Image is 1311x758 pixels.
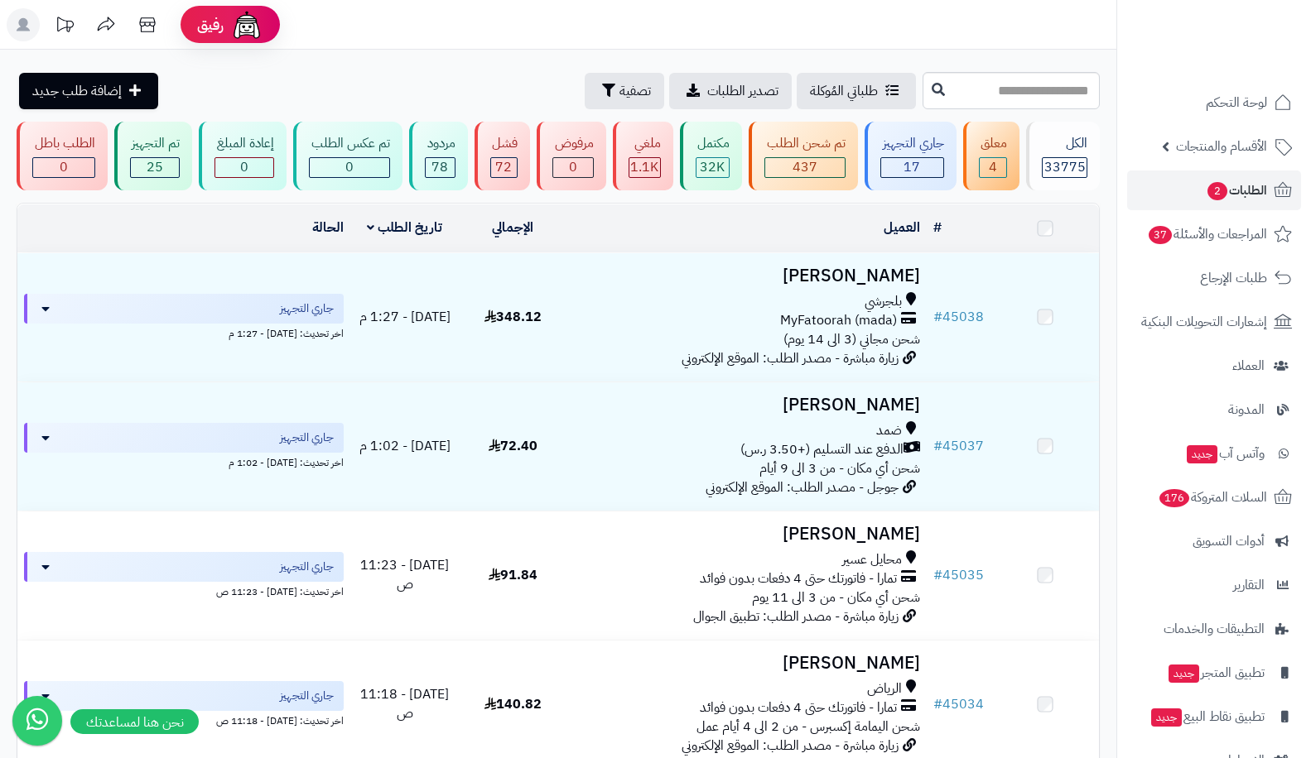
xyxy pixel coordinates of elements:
[700,157,725,177] span: 32K
[367,218,442,237] a: تاريخ الطلب
[745,122,861,190] a: تم شحن الطلب 437
[630,157,658,177] span: 1.1K
[989,157,997,177] span: 4
[765,158,845,177] div: 437
[33,158,94,177] div: 0
[696,134,730,153] div: مكتمل
[1149,226,1173,245] span: 37
[1206,91,1267,114] span: لوحة التحكم
[1127,565,1301,605] a: التقارير
[147,157,163,177] span: 25
[1141,310,1267,333] span: إشعارات التحويلات البنكية
[619,81,651,101] span: تصفية
[861,122,960,190] a: جاري التجهيز 17
[884,218,920,237] a: العميل
[312,218,344,237] a: الحالة
[574,525,921,544] h3: [PERSON_NAME]
[1127,477,1301,517] a: السلات المتروكة176
[1151,708,1182,727] span: جديد
[552,134,594,153] div: مرفوض
[933,694,984,714] a: #45034
[1127,170,1301,210] a: الطلبات2
[230,8,263,41] img: ai-face.png
[867,679,902,698] span: الرياض
[960,122,1024,190] a: معلق 4
[431,157,448,177] span: 78
[904,157,920,177] span: 17
[214,134,274,153] div: إعادة المبلغ
[1169,664,1199,683] span: جديد
[131,158,180,177] div: 25
[280,559,334,575] span: جاري التجهيز
[933,436,942,456] span: #
[491,158,518,177] div: 72
[44,8,85,46] a: تحديثات المنصة
[933,565,984,585] a: #45035
[780,311,897,330] span: MyFatoorah (mada)
[280,300,334,317] span: جاري التجهيز
[1127,83,1301,122] a: لوحة التحكم
[629,158,660,177] div: 1115
[1127,214,1301,254] a: المراجعات والأسئلة37
[933,307,984,327] a: #45038
[1167,661,1265,684] span: تطبيق المتجر
[881,158,943,177] div: 17
[1127,697,1301,736] a: تطبيق نقاط البيعجديد
[195,122,290,190] a: إعادة المبلغ 0
[553,158,593,177] div: 0
[490,134,518,153] div: فشل
[19,73,158,109] a: إضافة طلب جديد
[32,134,95,153] div: الطلب باطل
[489,436,537,456] span: 72.40
[693,607,899,626] span: زيارة مباشرة - مصدر الطلب: تطبيق الجوال
[574,396,921,415] h3: [PERSON_NAME]
[360,684,449,723] span: [DATE] - 11:18 ص
[484,307,542,327] span: 348.12
[783,329,920,349] span: شحن مجاني (3 الى 14 يوم)
[1185,442,1265,465] span: وآتس آب
[865,292,902,311] span: بلجرشي
[810,81,878,101] span: طلباتي المُوكلة
[1228,398,1265,421] span: المدونة
[484,694,542,714] span: 140.82
[669,73,792,109] a: تصدير الطلبات
[215,158,273,177] div: 0
[60,157,68,177] span: 0
[425,134,455,153] div: مردود
[706,477,899,497] span: جوجل - مصدر الطلب: الموقع الإلكتروني
[610,122,677,190] a: ملغي 1.1K
[979,134,1008,153] div: معلق
[585,73,664,109] button: تصفية
[1127,258,1301,298] a: طلبات الإرجاع
[1127,302,1301,342] a: إشعارات التحويلات البنكية
[240,157,248,177] span: 0
[933,436,984,456] a: #45037
[707,81,778,101] span: تصدير الطلبات
[1207,182,1228,201] span: 2
[696,158,730,177] div: 32027
[280,688,334,704] span: جاري التجهيز
[1200,266,1267,290] span: طلبات الإرجاع
[13,122,111,190] a: الطلب باطل 0
[310,158,389,177] div: 0
[793,157,817,177] span: 437
[1159,489,1190,508] span: 176
[495,157,512,177] span: 72
[759,458,920,478] span: شحن أي مكان - من 3 الى 9 أيام
[24,324,344,341] div: اخر تحديث: [DATE] - 1:27 م
[1127,521,1301,561] a: أدوات التسويق
[489,565,537,585] span: 91.84
[1127,434,1301,473] a: وآتس آبجديد
[1042,134,1087,153] div: الكل
[980,158,1007,177] div: 4
[1127,653,1301,693] a: تطبيق المتجرجديد
[359,307,451,327] span: [DATE] - 1:27 م
[492,218,533,237] a: الإجمالي
[309,134,390,153] div: تم عكس الطلب
[280,429,334,446] span: جاري التجهيز
[471,122,534,190] a: فشل 72
[1044,157,1086,177] span: 33775
[197,15,224,35] span: رفيق
[700,698,897,717] span: تمارا - فاتورتك حتى 4 دفعات بدون فوائد
[1164,617,1265,640] span: التطبيقات والخدمات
